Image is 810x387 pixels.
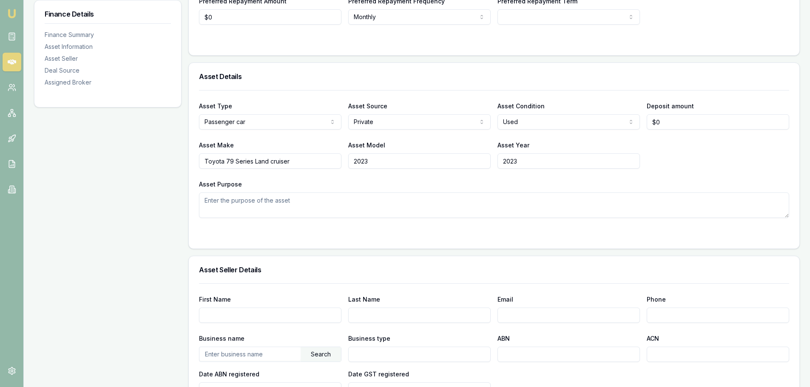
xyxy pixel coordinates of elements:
[497,141,529,149] label: Asset Year
[199,181,242,188] label: Asset Purpose
[199,9,341,25] input: $
[199,296,231,303] label: First Name
[647,102,694,110] label: Deposit amount
[45,66,171,75] div: Deal Source
[647,296,666,303] label: Phone
[647,114,789,130] input: $
[199,266,789,273] h3: Asset Seller Details
[301,347,341,362] div: Search
[45,31,171,39] div: Finance Summary
[348,296,380,303] label: Last Name
[45,54,171,63] div: Asset Seller
[497,335,510,342] label: ABN
[199,73,789,80] h3: Asset Details
[45,78,171,87] div: Assigned Broker
[497,102,545,110] label: Asset Condition
[348,335,390,342] label: Business type
[348,102,387,110] label: Asset Source
[348,370,409,378] label: Date GST registered
[199,335,244,342] label: Business name
[199,141,234,149] label: Asset Make
[7,8,17,19] img: emu-icon-u.png
[497,296,513,303] label: Email
[45,42,171,51] div: Asset Information
[199,102,232,110] label: Asset Type
[348,141,385,149] label: Asset Model
[199,347,301,361] input: Enter business name
[647,335,659,342] label: ACN
[199,370,259,378] label: Date ABN registered
[45,11,171,17] h3: Finance Details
